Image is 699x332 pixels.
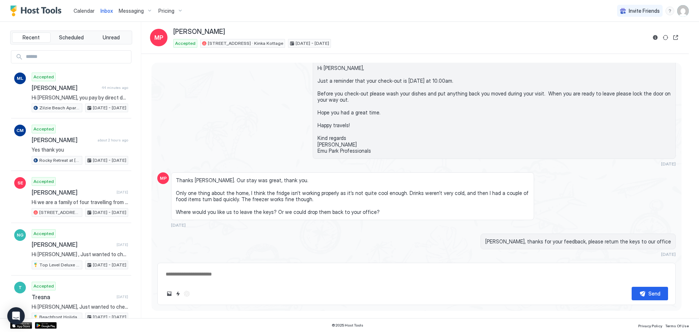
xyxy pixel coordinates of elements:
[32,147,128,153] span: Yes thank you
[12,32,51,43] button: Recent
[93,262,126,268] span: [DATE] - [DATE]
[33,126,54,132] span: Accepted
[119,8,144,14] span: Messaging
[32,189,114,196] span: [PERSON_NAME]
[208,40,283,47] span: [STREET_ADDRESS] · Kinka Kottage
[74,8,95,14] span: Calendar
[19,284,22,291] span: T
[33,74,54,80] span: Accepted
[661,251,676,257] span: [DATE]
[33,283,54,289] span: Accepted
[100,8,113,14] span: Inbox
[158,8,174,14] span: Pricing
[176,177,529,215] span: Thanks [PERSON_NAME]. Our stay was great, thank you. Only one thing about the home, I think the f...
[98,138,128,142] span: about 2 hours ago
[92,32,130,43] button: Unread
[116,242,128,247] span: [DATE]
[160,175,167,181] span: MP
[52,32,91,43] button: Scheduled
[671,33,680,42] button: Open reservation
[93,209,126,216] span: [DATE] - [DATE]
[677,5,689,17] div: User profile
[171,222,186,228] span: [DATE]
[638,321,662,329] a: Privacy Policy
[32,251,128,258] span: Hi [PERSON_NAME] , Just wanted to check in and make sure you have everything you need? Hope you'r...
[32,136,95,144] span: [PERSON_NAME]
[32,199,128,206] span: Hi we are a family of four travelling from [GEOGRAPHIC_DATA] and looking forward to staying in th...
[93,157,126,164] span: [DATE] - [DATE]
[59,34,84,41] span: Scheduled
[10,5,65,16] a: Host Tools Logo
[32,84,99,91] span: [PERSON_NAME]
[661,33,670,42] button: Sync reservation
[648,290,660,297] div: Send
[17,180,23,186] span: SE
[93,314,126,320] span: [DATE] - [DATE]
[632,287,668,300] button: Send
[17,232,24,238] span: NG
[39,105,80,111] span: Zilzie Beach Apartment - 2/11 [PERSON_NAME]
[116,190,128,195] span: [DATE]
[665,324,689,328] span: Terms Of Use
[23,51,131,63] input: Input Field
[485,238,671,245] span: [PERSON_NAME], thanks for your feedback, please return the keys to our office
[7,307,25,325] div: Open Intercom Messenger
[174,289,182,298] button: Quick reply
[100,7,113,15] a: Inbox
[39,314,80,320] span: Beachfront Holiday Cottage
[39,262,80,268] span: Top Level Deluxe Studio - Unit 21
[10,31,132,44] div: tab-group
[317,65,671,154] span: Hi [PERSON_NAME], Just a reminder that your check-out is [DATE] at 10.00am. Before you check-out ...
[74,7,95,15] a: Calendar
[35,322,57,329] a: Google Play Store
[33,230,54,237] span: Accepted
[651,33,660,42] button: Reservation information
[32,94,128,101] span: Hi [PERSON_NAME], you pay by direct deposit, BSB - 633 000, A/C - 134 940 105, $250.00, thanks [P...
[638,324,662,328] span: Privacy Policy
[33,178,54,185] span: Accepted
[39,157,80,164] span: Rocky Retreat at [GEOGRAPHIC_DATA] - [STREET_ADDRESS]
[39,209,80,216] span: [STREET_ADDRESS] · Kinka Kottage
[116,294,128,299] span: [DATE]
[23,34,40,41] span: Recent
[154,33,163,42] span: MP
[661,161,676,167] span: [DATE]
[296,40,329,47] span: [DATE] - [DATE]
[665,321,689,329] a: Terms Of Use
[175,40,196,47] span: Accepted
[102,85,128,90] span: 44 minutes ago
[165,289,174,298] button: Upload image
[32,304,128,310] span: Hi [PERSON_NAME], Just wanted to check in and make sure you have everything you need? Hope you're...
[17,75,23,82] span: ML
[32,293,114,301] span: Tresna
[173,28,225,36] span: [PERSON_NAME]
[16,127,24,134] span: CM
[332,323,363,328] span: © 2025 Host Tools
[32,241,114,248] span: [PERSON_NAME]
[666,7,674,15] div: menu
[629,8,660,14] span: Invite Friends
[10,322,32,329] a: App Store
[103,34,120,41] span: Unread
[93,105,126,111] span: [DATE] - [DATE]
